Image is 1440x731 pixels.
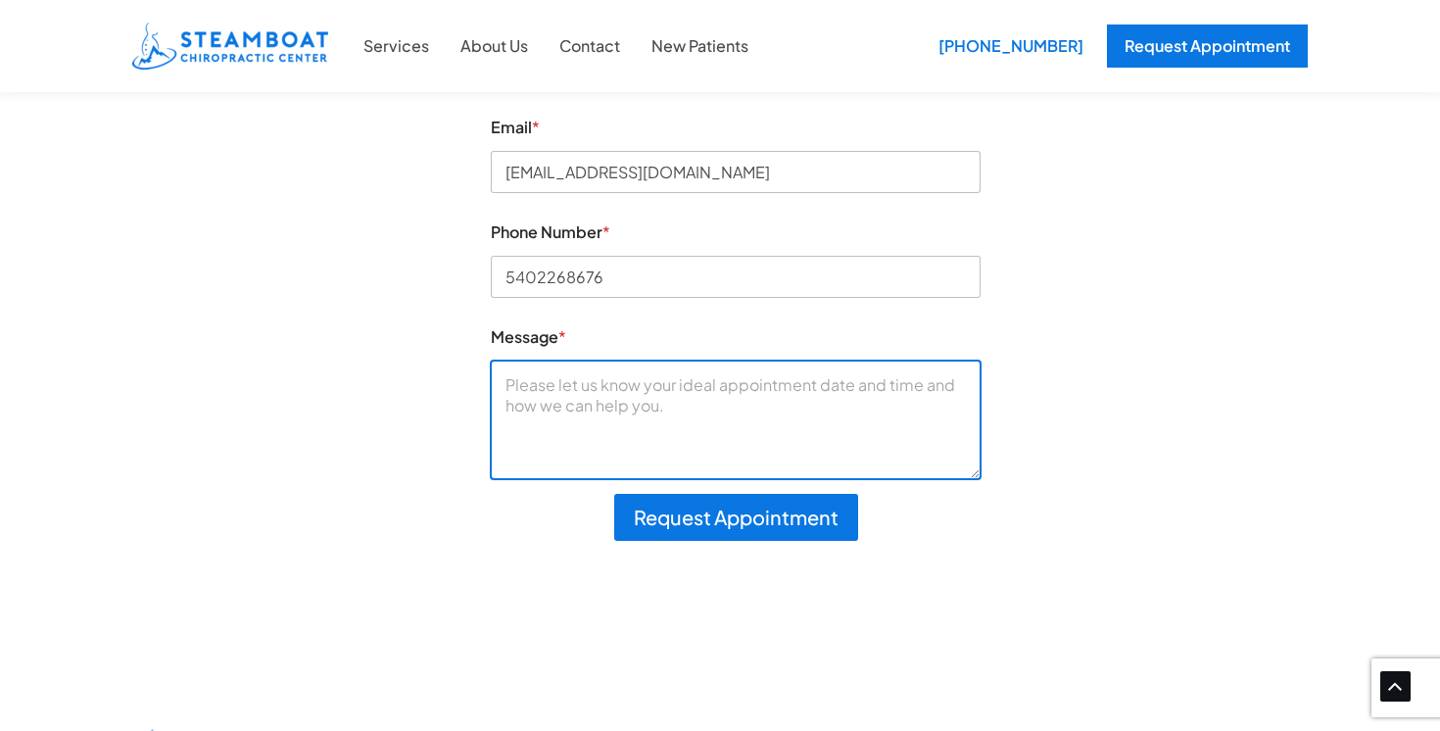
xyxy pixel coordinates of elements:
a: Contact [544,33,636,59]
nav: Site Navigation [348,23,764,70]
div: [PHONE_NUMBER] [925,24,1097,68]
a: [PHONE_NUMBER] [925,24,1087,68]
label: Message [491,327,981,346]
label: Email [491,118,981,136]
button: Request Appointment [614,494,858,541]
label: Phone Number [491,222,981,241]
a: New Patients [636,33,764,59]
img: Steamboat Chiropractic Center [132,23,328,70]
a: Request Appointment [1107,24,1308,68]
a: About Us [445,33,544,59]
a: Services [348,33,445,59]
